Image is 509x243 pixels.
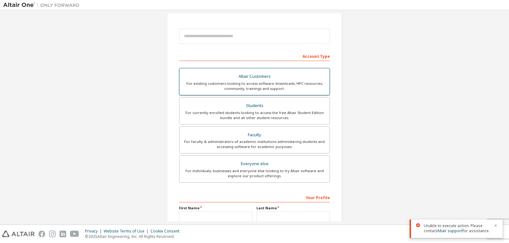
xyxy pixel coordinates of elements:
img: instagram.svg [49,231,56,237]
a: Altair support [437,228,463,233]
label: Last Name [256,206,330,211]
div: Altair Customers [183,72,326,81]
div: For currently enrolled students looking to access the free Altair Student Edition bundle and all ... [183,110,326,120]
div: Cookie Consent [150,229,183,234]
img: linkedin.svg [59,231,66,237]
span: Unable to execute action. Please contact for assistance. [424,223,490,233]
div: Privacy [85,229,104,234]
div: Everyone else [183,159,326,168]
div: Website Terms of Use [104,229,150,234]
div: Faculty [183,131,326,139]
div: For existing customers looking to access software downloads, HPC resources, community, trainings ... [183,81,326,91]
label: First Name [179,206,253,211]
img: youtube.svg [70,231,79,237]
div: Account Type [179,51,330,61]
div: For faculty & administrators of academic institutions administering students and accessing softwa... [183,139,326,149]
img: Altair One [3,2,83,8]
img: facebook.svg [38,231,45,237]
div: For individuals, businesses and everyone else looking to try Altair software and explore our prod... [183,168,326,179]
p: © 2025 Altair Engineering, Inc. All Rights Reserved. [85,234,183,239]
div: Students [183,101,326,110]
div: Your Profile [179,192,330,202]
img: altair_logo.svg [2,231,35,237]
